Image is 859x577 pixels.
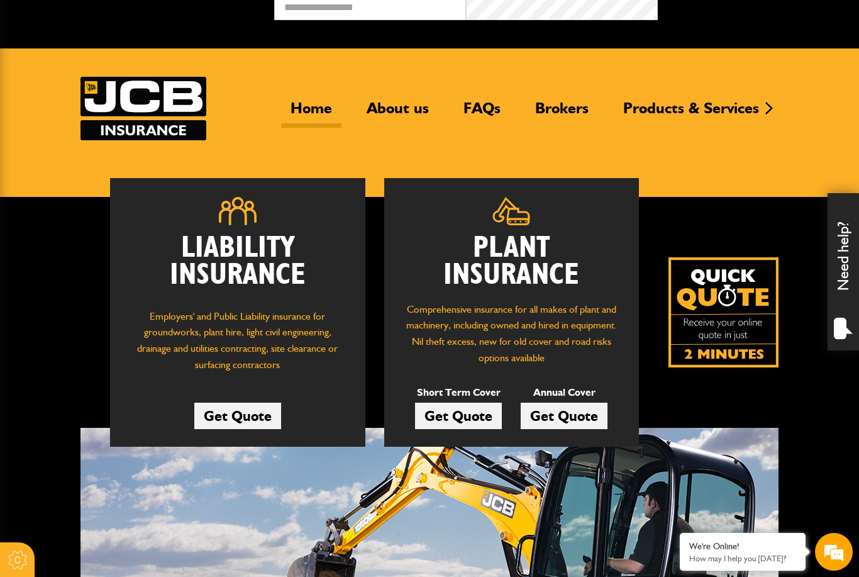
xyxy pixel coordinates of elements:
input: Enter your phone number [16,191,230,218]
img: Quick Quote [668,257,779,367]
a: Get Quote [521,403,607,429]
input: Enter your email address [16,154,230,181]
div: Need help? [828,193,859,350]
a: JCB Insurance Services [80,77,206,140]
h2: Liability Insurance [129,235,346,296]
textarea: Type your message and hit 'Enter' [16,228,230,377]
div: Minimize live chat window [206,6,236,36]
input: Enter your last name [16,116,230,144]
p: How may I help you today? [689,554,796,563]
p: Short Term Cover [415,384,502,401]
h2: Plant Insurance [403,235,621,289]
a: Get Quote [415,403,502,429]
a: Get your insurance quote isn just 2-minutes [668,257,779,367]
img: d_20077148190_company_1631870298795_20077148190 [21,70,53,87]
a: Brokers [526,99,598,128]
div: We're Online! [689,541,796,552]
p: Comprehensive insurance for all makes of plant and machinery, including owned and hired in equipm... [403,301,621,366]
img: JCB Insurance Services logo [80,77,206,140]
p: Employers' and Public Liability insurance for groundworks, plant hire, light civil engineering, d... [129,308,346,379]
a: Home [281,99,341,128]
p: Annual Cover [521,384,607,401]
em: Start Chat [170,388,228,405]
div: Chat with us now [65,70,211,87]
a: Products & Services [614,99,768,128]
a: About us [357,99,438,128]
a: Get Quote [194,403,281,429]
a: FAQs [454,99,510,128]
